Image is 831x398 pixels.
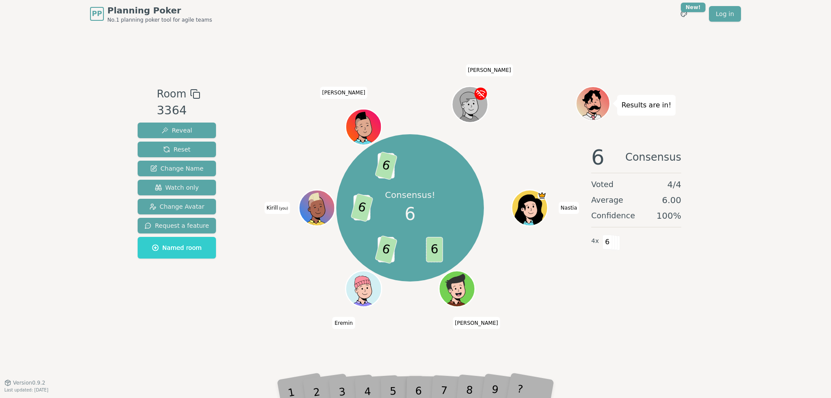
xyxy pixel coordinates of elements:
button: Watch only [138,180,216,195]
span: Click to change your name [320,87,367,99]
span: Last updated: [DATE] [4,388,48,392]
span: 6.00 [662,194,681,206]
button: Change Avatar [138,199,216,214]
span: Watch only [155,183,199,192]
span: Voted [591,178,614,191]
span: 6 [374,152,397,181]
span: 6 [591,147,605,168]
div: 3364 [157,102,200,120]
span: 4 x [591,236,599,246]
span: Nastia is the host [538,191,547,200]
button: Version0.9.2 [4,379,45,386]
span: Planning Poker [107,4,212,16]
p: Results are in! [622,99,671,111]
button: Change Name [138,161,216,176]
p: Consensus! [385,189,435,201]
span: 6 [350,193,373,222]
span: 4 / 4 [667,178,681,191]
span: Change Avatar [149,202,205,211]
span: Average [591,194,623,206]
span: Confidence [591,210,635,222]
span: 100 % [657,210,681,222]
a: PPPlanning PokerNo.1 planning poker tool for agile teams [90,4,212,23]
span: Request a feature [145,221,209,230]
button: Named room [138,237,216,259]
span: (you) [278,207,288,210]
button: New! [676,6,692,22]
span: 6 [405,201,415,227]
span: 6 [426,237,443,262]
span: Click to change your name [453,317,500,329]
span: Click to change your name [264,202,290,214]
span: Room [157,86,186,102]
span: Reveal [161,126,192,135]
span: Click to change your name [466,64,513,76]
span: 6 [602,235,612,249]
button: Reveal [138,123,216,138]
span: Named room [152,243,202,252]
button: Request a feature [138,218,216,233]
a: Log in [709,6,741,22]
span: Click to change your name [332,317,355,329]
span: Reset [163,145,190,154]
span: Version 0.9.2 [13,379,45,386]
span: Change Name [150,164,203,173]
button: Click to change your avatar [300,191,334,225]
span: Click to change your name [558,202,579,214]
span: Consensus [625,147,681,168]
span: No.1 planning poker tool for agile teams [107,16,212,23]
div: New! [681,3,705,12]
button: Reset [138,142,216,157]
span: 6 [374,235,397,264]
span: PP [92,9,102,19]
